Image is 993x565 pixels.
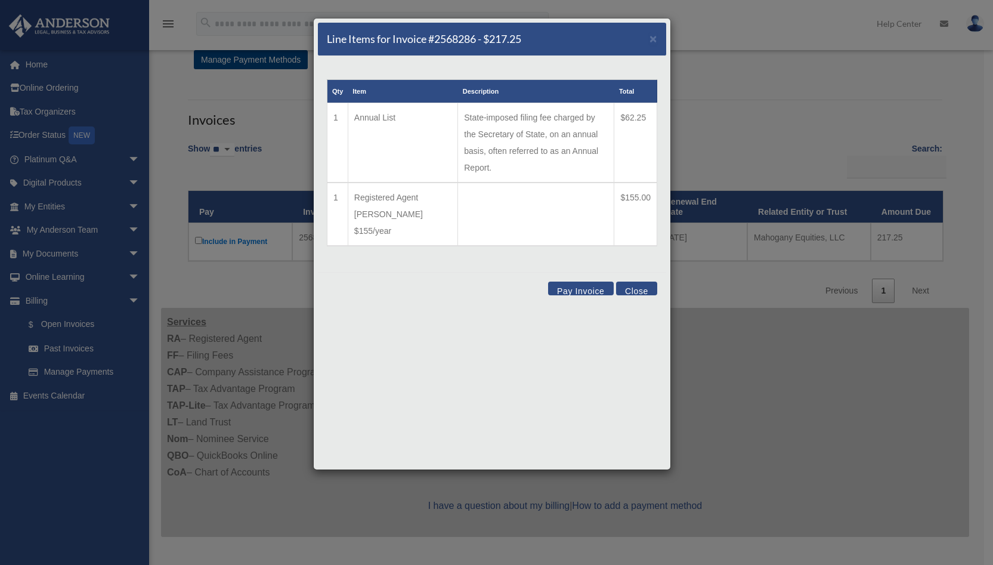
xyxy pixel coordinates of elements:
h5: Line Items for Invoice #2568286 - $217.25 [327,32,521,47]
span: × [649,32,657,45]
th: Description [458,80,614,103]
td: 1 [327,103,348,183]
button: Close [649,32,657,45]
button: Pay Invoice [548,282,614,295]
th: Qty [327,80,348,103]
td: 1 [327,183,348,246]
th: Item [348,80,457,103]
td: State-imposed filing fee charged by the Secretary of State, on an annual basis, often referred to... [458,103,614,183]
th: Total [614,80,657,103]
td: $155.00 [614,183,657,246]
td: $62.25 [614,103,657,183]
td: Annual List [348,103,457,183]
td: Registered Agent [PERSON_NAME] $155/year [348,183,457,246]
button: Close [616,282,657,295]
